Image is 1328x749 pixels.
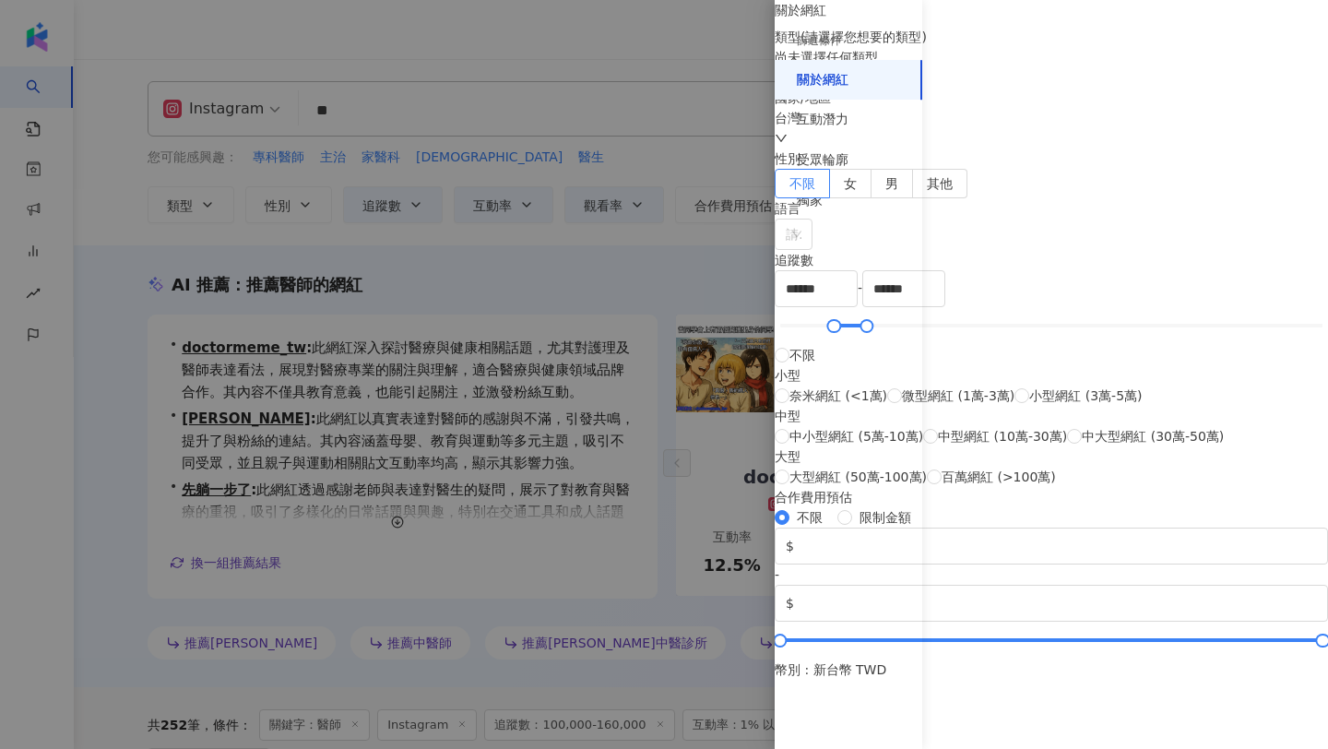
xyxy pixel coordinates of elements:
div: 關於網紅 [797,71,848,89]
span: 百萬網紅 (>100萬) [942,467,1056,487]
div: 小型 [775,365,1224,386]
div: 語言 [775,198,1328,219]
span: 微型網紅 (1萬-3萬) [902,386,1014,406]
span: 中大型網紅 (30萬-50萬) [1082,426,1224,446]
div: 獨家 [797,192,823,210]
div: 中型 [775,406,1224,426]
div: 尚未選擇任何類型 [775,47,1328,67]
span: 不限 [789,176,815,191]
div: 大型 [775,446,1224,467]
div: 性別 [775,149,1328,169]
div: 國家/地區 [775,88,1328,108]
span: 小型網紅 (3萬-5萬) [1029,386,1142,406]
div: 篩選條件 [797,33,841,49]
div: 受眾輪廓 [797,151,848,170]
div: 類型 ( 請選擇您想要的類型 ) [775,27,1328,47]
span: 中型網紅 (10萬-30萬) [938,426,1067,446]
div: 台灣 [775,108,1328,128]
div: 互動潛力 [797,111,848,129]
div: 追蹤數 [775,250,1328,270]
div: 幣別 : 新台幣 TWD [775,660,1328,680]
span: 其他 [927,176,953,191]
div: 合作費用預估 [775,487,1328,507]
